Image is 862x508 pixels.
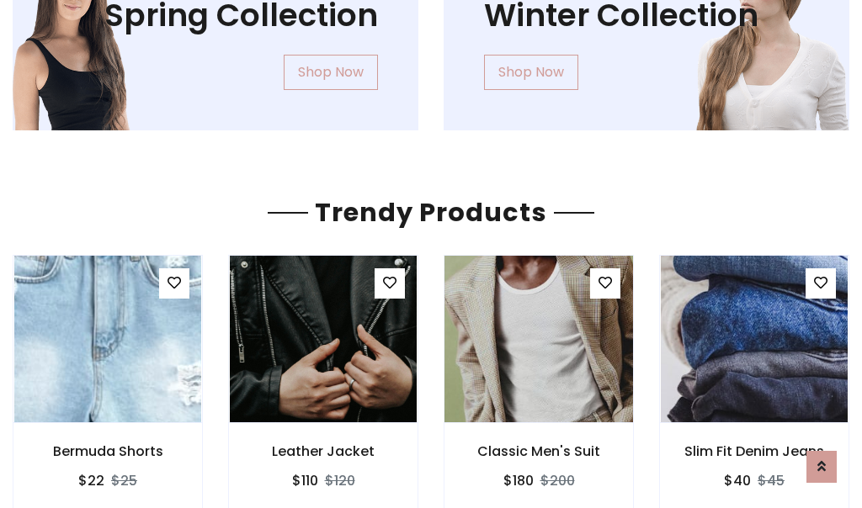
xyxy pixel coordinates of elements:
[540,471,575,490] del: $200
[229,443,418,459] h6: Leather Jacket
[284,55,378,90] a: Shop Now
[758,471,785,490] del: $45
[111,471,137,490] del: $25
[325,471,355,490] del: $120
[292,473,318,489] h6: $110
[13,443,202,459] h6: Bermuda Shorts
[78,473,104,489] h6: $22
[660,443,849,459] h6: Slim Fit Denim Jeans
[308,194,554,230] span: Trendy Products
[503,473,534,489] h6: $180
[484,55,578,90] a: Shop Now
[724,473,751,489] h6: $40
[444,443,633,459] h6: Classic Men's Suit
